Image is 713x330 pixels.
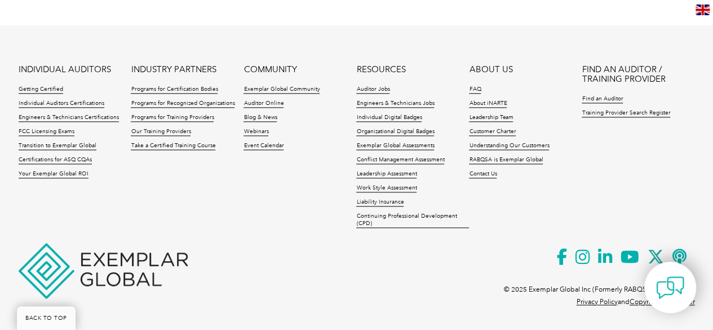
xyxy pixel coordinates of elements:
a: Organizational Digital Badges [356,128,434,136]
a: Work Style Assessment [356,184,417,192]
a: Auditor Jobs [356,86,389,94]
a: Find an Auditor [582,95,623,103]
a: COMMUNITY [243,65,296,74]
a: Contact Us [469,170,497,178]
a: Engineers & Technicians Certifications [19,114,119,122]
a: Getting Certified [19,86,63,94]
img: contact-chat.png [656,274,684,302]
a: Privacy Policy [577,298,618,306]
a: Our Training Providers [131,128,191,136]
a: Engineers & Technicians Jobs [356,100,434,108]
a: Continuing Professional Development (CPD) [356,213,469,228]
a: Conflict Management Assessment [356,156,444,164]
img: en [696,5,710,15]
a: FAQ [469,86,481,94]
a: Programs for Recognized Organizations [131,100,234,108]
a: BACK TO TOP [17,306,76,330]
a: FCC Licensing Exams [19,128,74,136]
a: Auditor Online [243,100,284,108]
a: Take a Certified Training Course [131,142,215,150]
a: Your Exemplar Global ROI [19,170,88,178]
a: Event Calendar [243,142,284,150]
a: Blog & News [243,114,277,122]
a: Webinars [243,128,268,136]
p: and [577,296,695,308]
a: Programs for Training Providers [131,114,214,122]
a: ABOUT US [469,65,512,74]
a: Individual Digital Badges [356,114,422,122]
a: Liability Insurance [356,199,404,206]
p: © 2025 Exemplar Global Inc (Formerly RABQSA International). [504,283,695,296]
img: Exemplar Global [19,243,188,298]
a: Leadership Assessment [356,170,417,178]
a: Copyright Disclaimer [630,298,695,306]
a: Individual Auditors Certifications [19,100,104,108]
a: RABQSA is Exemplar Global [469,156,543,164]
a: Programs for Certification Bodies [131,86,218,94]
a: FIND AN AUDITOR / TRAINING PROVIDER [582,65,694,84]
a: Transition to Exemplar Global [19,142,96,150]
a: About iNARTE [469,100,507,108]
a: Certifications for ASQ CQAs [19,156,92,164]
a: Training Provider Search Register [582,109,670,117]
a: Exemplar Global Assessments [356,142,434,150]
a: Understanding Our Customers [469,142,549,150]
a: INDUSTRY PARTNERS [131,65,216,74]
a: Leadership Team [469,114,513,122]
a: Exemplar Global Community [243,86,320,94]
a: Customer Charter [469,128,516,136]
a: RESOURCES [356,65,405,74]
a: INDIVIDUAL AUDITORS [19,65,111,74]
